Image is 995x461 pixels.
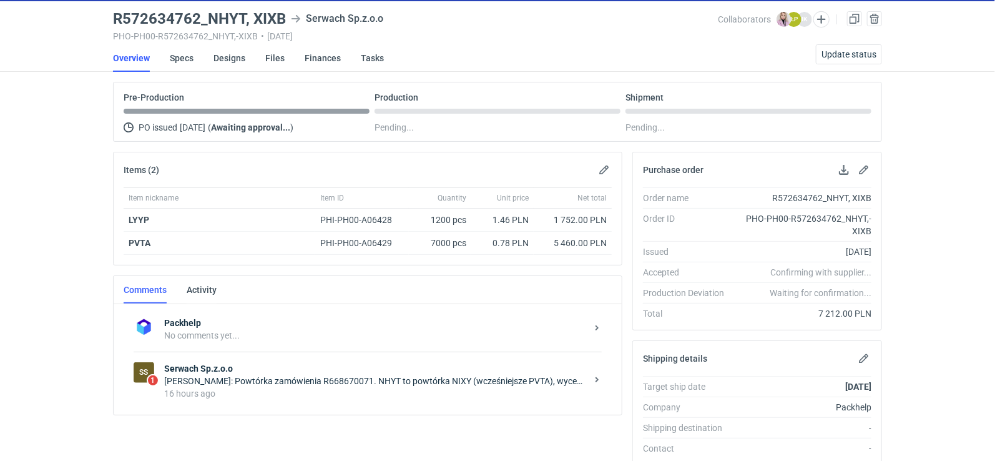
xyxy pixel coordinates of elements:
span: • [261,31,264,41]
button: Edit collaborators [813,11,830,27]
strong: Serwach Sp.z.o.o [164,362,587,375]
div: Serwach Sp.z.o.o [134,362,154,383]
div: 0.78 PLN [476,237,529,249]
div: Order ID [643,212,734,237]
h2: Items (2) [124,165,159,175]
div: 1200 pcs [409,209,471,232]
a: PVTA [129,238,150,248]
div: Production Deviation [643,287,734,299]
div: Order name [643,192,734,204]
span: [DATE] [180,120,205,135]
span: Item ID [320,193,344,203]
span: Unit price [497,193,529,203]
div: R572634762_NHYT, XIXB [734,192,871,204]
button: Update status [816,44,882,64]
div: Target ship date [643,380,734,393]
span: Update status [821,50,876,59]
span: Quantity [438,193,466,203]
figcaption: IK [797,12,812,27]
a: Finances [305,44,341,72]
div: [DATE] [734,245,871,258]
figcaption: ŁP [787,12,801,27]
div: PHI-PH00-A06429 [320,237,404,249]
div: 16 hours ago [164,387,587,400]
a: Activity [187,276,217,304]
div: PHO-PH00-R572634762_NHYT,-XIXB [DATE] [113,31,718,41]
span: ( [208,122,211,132]
strong: [DATE] [845,382,871,392]
button: Cancel order [867,11,882,26]
h2: Shipping details [643,354,707,364]
div: Shipping destination [643,422,734,434]
img: Klaudia Wiśniewska [777,12,792,27]
span: Pending... [375,120,414,135]
a: LYYP [129,215,149,225]
p: Pre-Production [124,92,184,102]
em: Waiting for confirmation... [770,287,871,299]
button: Edit purchase order [856,162,871,177]
span: Collaborators [718,14,772,24]
em: Confirming with supplier... [770,267,871,277]
p: Production [375,92,418,102]
div: PHI-PH00-A06428 [320,214,404,226]
a: Files [265,44,285,72]
div: Issued [643,245,734,258]
div: [PERSON_NAME]: Powtórka zamówienia R668670071. NHYT to powtórka NIXY (wcześniejsze PVTA), wycena ... [164,375,587,387]
a: Tasks [361,44,384,72]
a: Designs [213,44,245,72]
button: Edit shipping details [856,351,871,366]
a: Overview [113,44,150,72]
div: Pending... [625,120,871,135]
span: Net total [577,193,607,203]
figcaption: SS [134,362,154,383]
span: 1 [148,375,158,385]
button: Download PO [836,162,851,177]
strong: Packhelp [164,317,587,329]
div: - [734,422,871,434]
a: Duplicate [847,11,862,26]
strong: Awaiting approval... [211,122,290,132]
div: Packhelp [734,401,871,414]
div: Total [643,307,734,320]
span: ) [290,122,293,132]
a: Specs [170,44,194,72]
div: Company [643,401,734,414]
div: 7 212.00 PLN [734,307,871,320]
div: Contact [643,442,734,455]
span: Item nickname [129,193,179,203]
div: No comments yet... [164,329,587,342]
div: 1 752.00 PLN [539,214,607,226]
h2: Purchase order [643,165,703,175]
div: Accepted [643,266,734,279]
a: Comments [124,276,167,304]
img: Packhelp [134,317,154,337]
div: PHO-PH00-R572634762_NHYT,-XIXB [734,212,871,237]
div: 1.46 PLN [476,214,529,226]
div: Serwach Sp.z.o.o [291,11,383,26]
h3: R572634762_NHYT, XIXB [113,11,286,26]
div: - [734,442,871,455]
button: Edit items [597,162,612,177]
div: PO issued [124,120,370,135]
p: Shipment [625,92,664,102]
div: 7000 pcs [409,232,471,255]
div: 5 460.00 PLN [539,237,607,249]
